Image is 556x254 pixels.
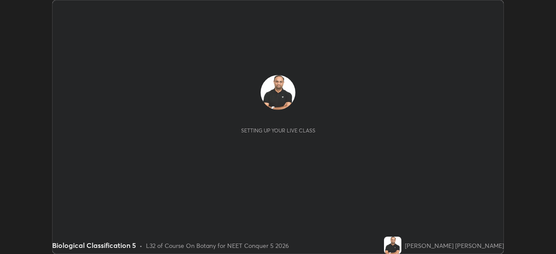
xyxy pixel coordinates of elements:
[405,241,504,250] div: [PERSON_NAME] [PERSON_NAME]
[241,127,315,134] div: Setting up your live class
[261,75,295,110] img: 0288c81ecca544f6b86d0d2edef7c4db.jpg
[384,237,401,254] img: 0288c81ecca544f6b86d0d2edef7c4db.jpg
[52,240,136,251] div: Biological Classification 5
[139,241,142,250] div: •
[146,241,289,250] div: L32 of Course On Botany for NEET Conquer 5 2026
